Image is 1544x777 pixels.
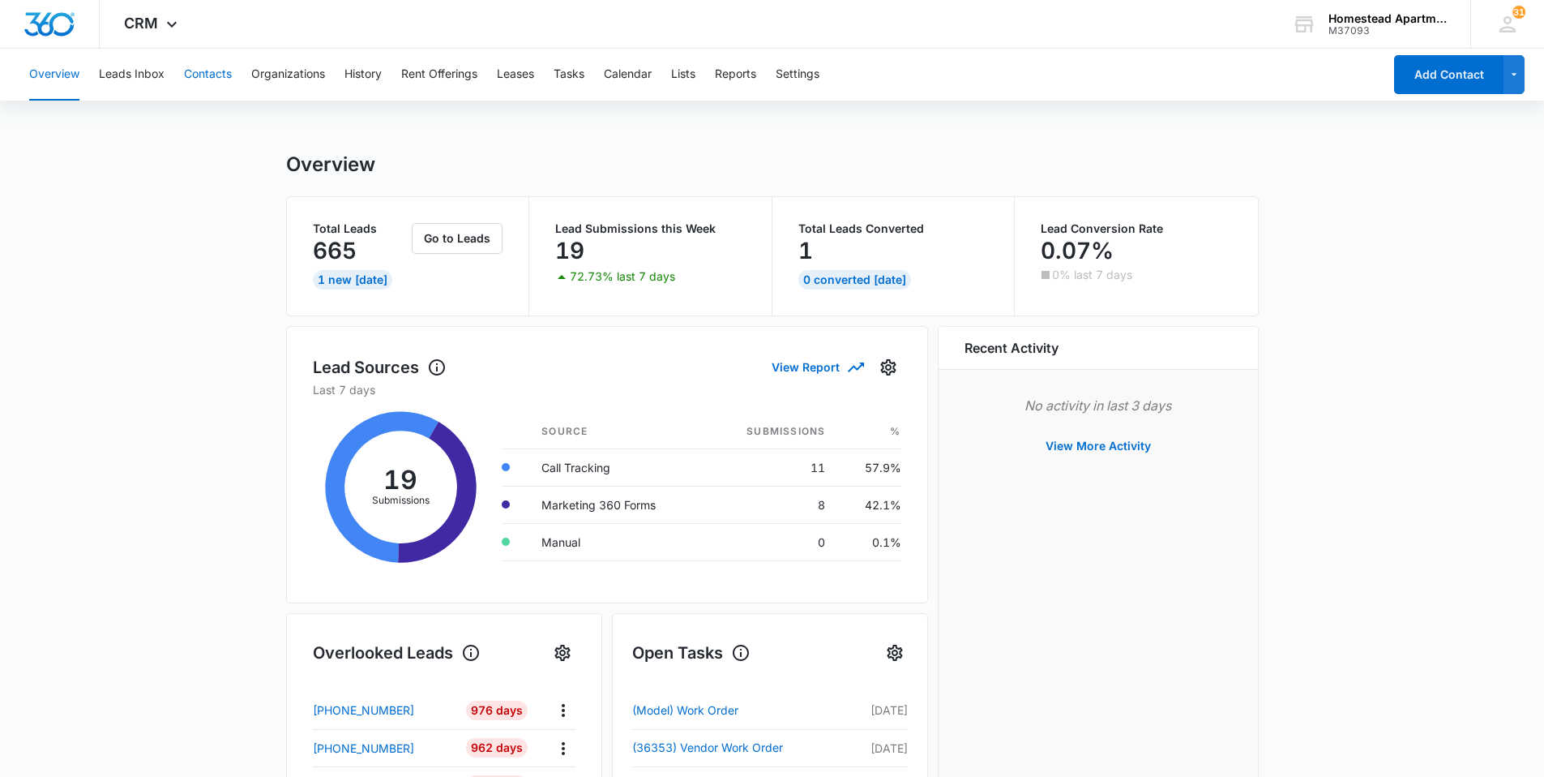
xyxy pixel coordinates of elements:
h1: Overlooked Leads [313,641,481,665]
p: [DATE] [814,740,908,757]
p: 72.73% last 7 days [570,271,675,282]
td: 42.1% [838,486,900,523]
p: [PHONE_NUMBER] [313,702,414,719]
a: [PHONE_NUMBER] [313,740,455,757]
h6: Recent Activity [964,338,1059,358]
button: Settings [875,354,901,380]
button: Add Contact [1394,55,1503,94]
button: View Report [772,353,862,381]
p: 19 [555,238,584,264]
a: [PHONE_NUMBER] [313,702,455,719]
button: Organizations [251,49,325,101]
td: Call Tracking [528,449,706,486]
p: 1 [798,238,813,264]
button: Rent Offerings [401,49,477,101]
h1: Open Tasks [632,641,751,665]
div: 962 Days [466,738,528,758]
button: Tasks [554,49,584,101]
td: Manual [528,523,706,560]
div: 0 Converted [DATE] [798,270,911,290]
button: Actions [550,736,575,761]
div: account name [1328,12,1447,25]
div: 976 Days [466,701,528,720]
button: Calendar [604,49,652,101]
th: Source [528,414,706,449]
a: (Model) Work Order [632,701,815,720]
a: (36353) Vendor Work Order [632,738,815,758]
td: Marketing 360 Forms [528,486,706,523]
button: Leases [497,49,534,101]
p: [DATE] [814,702,908,719]
div: notifications count [1512,6,1525,19]
p: Last 7 days [313,381,901,398]
div: account id [1328,25,1447,36]
span: 31 [1512,6,1525,19]
th: Submissions [706,414,838,449]
p: Lead Conversion Rate [1041,223,1232,234]
button: Overview [29,49,79,101]
h1: Overview [286,152,375,177]
span: CRM [124,15,158,32]
p: No activity in last 3 days [964,396,1232,415]
td: 0 [706,523,838,560]
button: Lists [671,49,695,101]
button: Settings [776,49,819,101]
button: Contacts [184,49,232,101]
td: 11 [706,449,838,486]
td: 8 [706,486,838,523]
button: View More Activity [1029,427,1167,466]
th: % [838,414,900,449]
button: Reports [715,49,756,101]
p: 0% last 7 days [1052,269,1132,281]
button: Actions [550,698,575,723]
p: Lead Submissions this Week [555,223,746,234]
p: [PHONE_NUMBER] [313,740,414,757]
td: 0.1% [838,523,900,560]
button: Go to Leads [412,223,503,254]
button: Leads Inbox [99,49,165,101]
button: Settings [882,640,908,666]
td: 57.9% [838,449,900,486]
p: 665 [313,238,357,264]
p: Total Leads [313,223,409,234]
button: History [344,49,382,101]
button: Settings [550,640,575,666]
p: Total Leads Converted [798,223,989,234]
h1: Lead Sources [313,355,447,380]
a: Go to Leads [412,231,503,245]
p: 0.07% [1041,238,1114,264]
div: 1 New [DATE] [313,270,392,290]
